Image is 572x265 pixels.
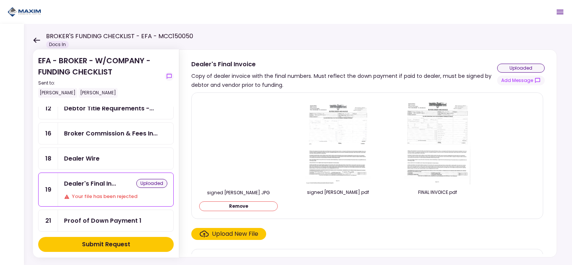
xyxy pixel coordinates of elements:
div: 21 [39,210,58,231]
div: Dealer's Final Invoice [191,60,497,69]
img: Partner icon [7,6,41,18]
div: Dealer Wire [64,154,100,163]
button: Remove [199,201,278,211]
button: Open menu [551,3,569,21]
div: Proof of Down Payment 1 [64,216,142,225]
div: Broker Commission & Fees Invoice [64,129,158,138]
div: 12 [39,98,58,119]
div: Dealer's Final Invoice [64,179,116,188]
div: EFA - BROKER - W/COMPANY - FUNDING CHECKLIST [38,55,162,98]
div: uploaded [136,179,167,188]
div: Sent to: [38,80,162,86]
div: Dealer's Final InvoiceCopy of dealer invoice with the final numbers. Must reflect the down paymen... [179,49,557,258]
span: Click here to upload the required document [191,228,266,240]
a: 12Debtor Title Requirements - Proof of IRP or Exemption [38,97,174,119]
div: 16 [39,123,58,144]
div: Copy of dealer invoice with the final numbers. Must reflect the down payment if paid to dealer, m... [191,71,497,89]
a: 21Proof of Down Payment 1 [38,210,174,232]
div: Debtor Title Requirements - Proof of IRP or Exemption [64,104,154,113]
div: 19 [39,173,58,206]
div: [PERSON_NAME] [38,88,77,98]
h1: BROKER'S FUNDING CHECKLIST - EFA - MCC150050 [46,32,193,41]
button: show-messages [497,76,545,85]
a: 16Broker Commission & Fees Invoice [38,122,174,144]
div: signed bo.pdf [299,189,377,196]
button: show-messages [165,72,174,81]
div: signed bo.JPG [199,189,278,196]
button: Submit Request [38,237,174,252]
div: Your file has been rejected [64,193,167,200]
div: Submit Request [82,240,130,249]
div: Docs In [46,41,69,48]
div: FINAL INVOICE.pdf [398,189,477,196]
a: 19Dealer's Final InvoiceuploadedYour file has been rejected [38,173,174,207]
div: uploaded [497,64,545,73]
div: 18 [39,148,58,169]
div: [PERSON_NAME] [79,88,118,98]
div: Upload New File [212,229,258,238]
a: 18Dealer Wire [38,147,174,170]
